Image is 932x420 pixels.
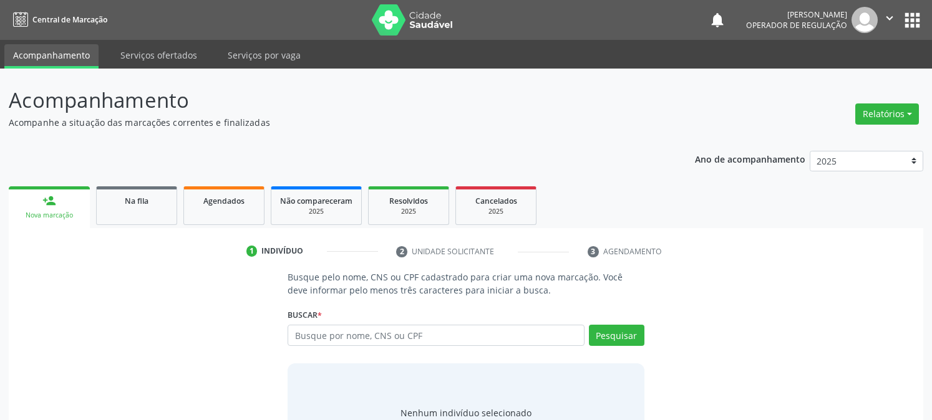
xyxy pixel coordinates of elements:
[589,325,644,346] button: Pesquisar
[288,270,644,297] p: Busque pelo nome, CNS ou CPF cadastrado para criar uma nova marcação. Você deve informar pelo men...
[246,246,258,257] div: 1
[9,85,649,116] p: Acompanhamento
[288,325,584,346] input: Busque por nome, CNS ou CPF
[855,103,919,125] button: Relatórios
[883,11,896,25] i: 
[709,11,726,29] button: notifications
[878,7,901,33] button: 
[261,246,303,257] div: Indivíduo
[17,211,81,220] div: Nova marcação
[32,14,107,25] span: Central de Marcação
[746,9,847,20] div: [PERSON_NAME]
[280,207,352,216] div: 2025
[901,9,923,31] button: apps
[746,20,847,31] span: Operador de regulação
[695,151,805,166] p: Ano de acompanhamento
[9,116,649,129] p: Acompanhe a situação das marcações correntes e finalizadas
[400,406,532,419] div: Nenhum indivíduo selecionado
[4,44,99,69] a: Acompanhamento
[9,9,107,30] a: Central de Marcação
[465,207,527,216] div: 2025
[389,196,428,206] span: Resolvidos
[475,196,517,206] span: Cancelados
[42,194,56,208] div: person_add
[852,7,878,33] img: img
[125,196,148,206] span: Na fila
[280,196,352,206] span: Não compareceram
[203,196,245,206] span: Agendados
[219,44,309,66] a: Serviços por vaga
[377,207,440,216] div: 2025
[288,305,322,325] label: Buscar
[112,44,206,66] a: Serviços ofertados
